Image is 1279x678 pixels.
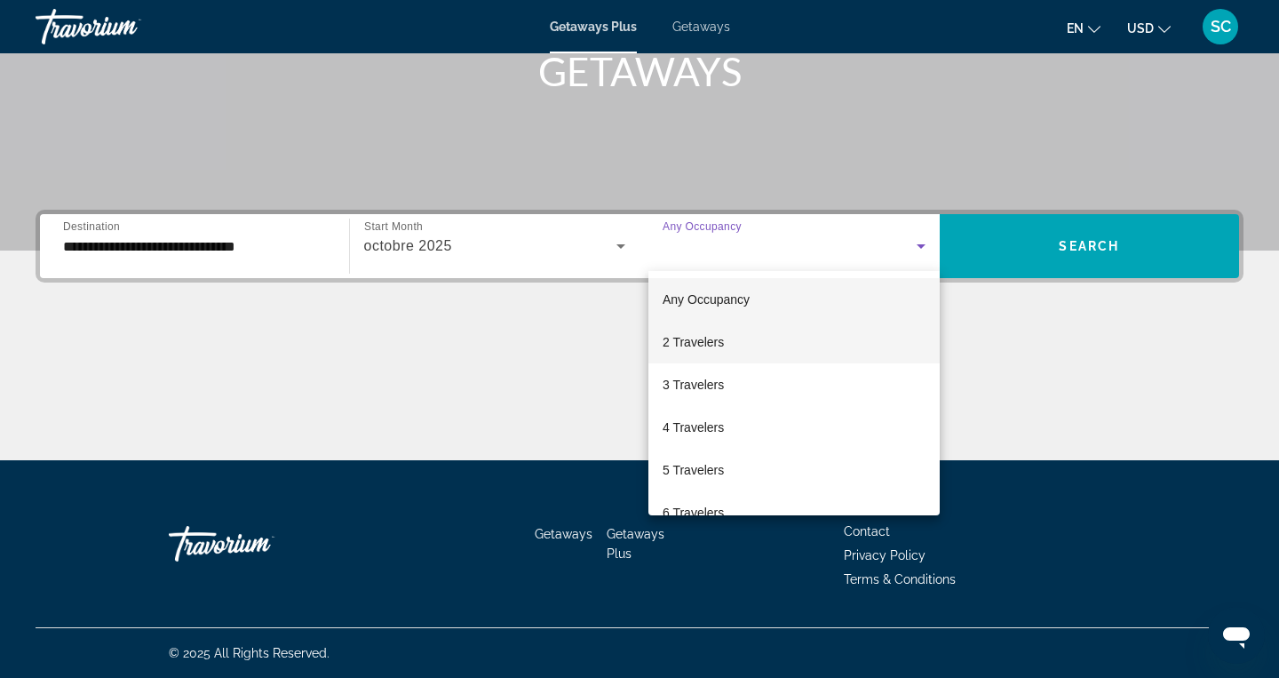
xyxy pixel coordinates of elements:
span: 5 Travelers [663,459,724,481]
iframe: Bouton de lancement de la fenêtre de messagerie [1208,607,1265,664]
span: 4 Travelers [663,417,724,438]
span: 3 Travelers [663,374,724,395]
span: 2 Travelers [663,331,724,353]
span: Any Occupancy [663,292,750,307]
span: 6 Travelers [663,502,724,523]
